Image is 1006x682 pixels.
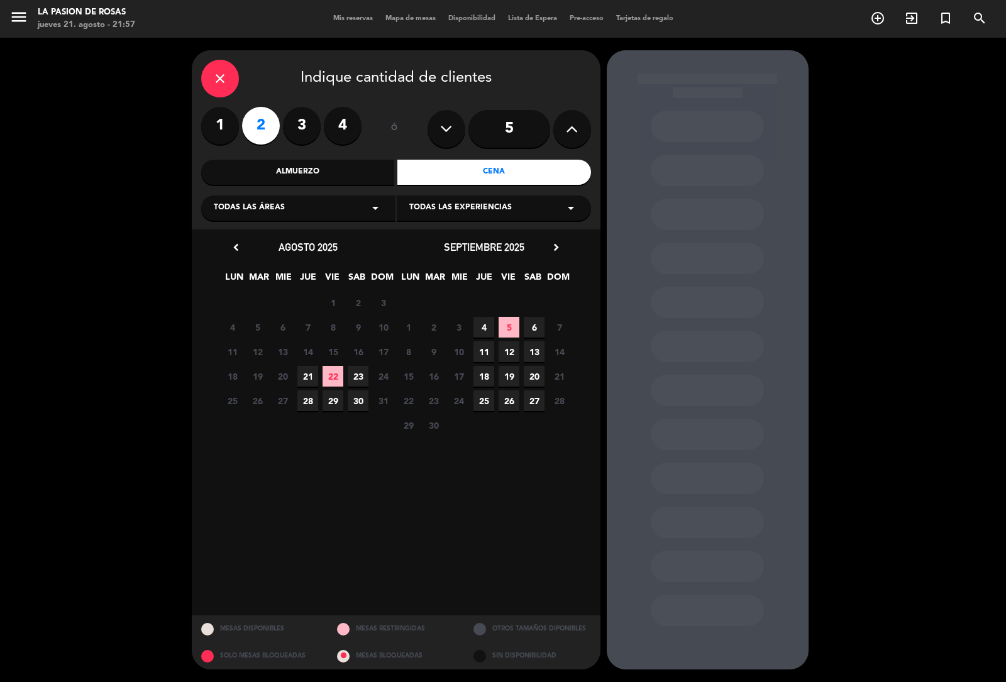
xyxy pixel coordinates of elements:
span: 6 [272,317,293,338]
span: septiembre 2025 [444,241,524,253]
div: Cena [397,160,591,185]
span: 25 [222,390,243,411]
span: Mis reservas [327,15,379,22]
span: Disponibilidad [442,15,502,22]
span: Todas las áreas [214,202,285,214]
span: 21 [549,366,570,387]
span: 14 [549,341,570,362]
i: arrow_drop_down [563,201,578,216]
span: 14 [297,341,318,362]
span: JUE [473,270,494,290]
span: 30 [423,415,444,436]
span: 8 [323,317,343,338]
span: 9 [348,317,368,338]
span: 18 [473,366,494,387]
label: 4 [324,107,362,145]
span: 13 [524,341,544,362]
span: 31 [373,390,394,411]
span: 19 [247,366,268,387]
span: 29 [398,415,419,436]
span: 8 [398,341,419,362]
span: 22 [323,366,343,387]
span: 13 [272,341,293,362]
span: 5 [247,317,268,338]
span: 11 [473,341,494,362]
span: 2 [348,292,368,313]
div: MESAS RESTRINGIDAS [328,615,464,642]
div: Almuerzo [201,160,395,185]
span: 5 [499,317,519,338]
span: 27 [524,390,544,411]
i: turned_in_not [938,11,953,26]
i: add_circle_outline [870,11,885,26]
span: 10 [448,341,469,362]
span: 29 [323,390,343,411]
span: SAB [522,270,543,290]
span: 15 [323,341,343,362]
span: agosto 2025 [279,241,338,253]
div: OTROS TAMAÑOS DIPONIBLES [464,615,600,642]
span: 20 [524,366,544,387]
span: 16 [348,341,368,362]
span: 1 [323,292,343,313]
span: 15 [398,366,419,387]
span: 7 [297,317,318,338]
div: jueves 21. agosto - 21:57 [38,19,135,31]
span: 12 [247,341,268,362]
span: Lista de Espera [502,15,563,22]
span: DOM [547,270,568,290]
div: MESAS DISPONIBLES [192,615,328,642]
i: menu [9,8,28,26]
div: ó [374,107,415,151]
span: 6 [524,317,544,338]
span: 3 [373,292,394,313]
i: chevron_left [229,241,243,254]
span: 12 [499,341,519,362]
span: LUN [400,270,421,290]
span: 1 [398,317,419,338]
span: 3 [448,317,469,338]
span: 30 [348,390,368,411]
span: 23 [348,366,368,387]
span: 17 [448,366,469,387]
span: Tarjetas de regalo [610,15,680,22]
span: 22 [398,390,419,411]
span: 4 [473,317,494,338]
span: 23 [423,390,444,411]
span: SAB [346,270,367,290]
span: 27 [272,390,293,411]
div: La Pasion de Rosas [38,6,135,19]
span: 16 [423,366,444,387]
span: 18 [222,366,243,387]
span: Mapa de mesas [379,15,442,22]
label: 2 [242,107,280,145]
span: 26 [499,390,519,411]
span: 25 [473,390,494,411]
i: search [972,11,987,26]
span: Todas las experiencias [409,202,512,214]
i: exit_to_app [904,11,919,26]
i: arrow_drop_down [368,201,383,216]
div: SOLO MESAS BLOQUEADAS [192,642,328,669]
span: 11 [222,341,243,362]
span: 20 [272,366,293,387]
span: 26 [247,390,268,411]
span: 10 [373,317,394,338]
div: SIN DISPONIBILIDAD [464,642,600,669]
span: 28 [297,390,318,411]
i: close [213,71,228,86]
span: Pre-acceso [563,15,610,22]
span: MIE [449,270,470,290]
label: 1 [201,107,239,145]
span: DOM [371,270,392,290]
span: MAR [248,270,269,290]
span: 19 [499,366,519,387]
span: 24 [448,390,469,411]
span: VIE [498,270,519,290]
span: JUE [297,270,318,290]
span: LUN [224,270,245,290]
span: MIE [273,270,294,290]
span: MAR [424,270,445,290]
span: 7 [549,317,570,338]
div: MESAS BLOQUEADAS [328,642,464,669]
